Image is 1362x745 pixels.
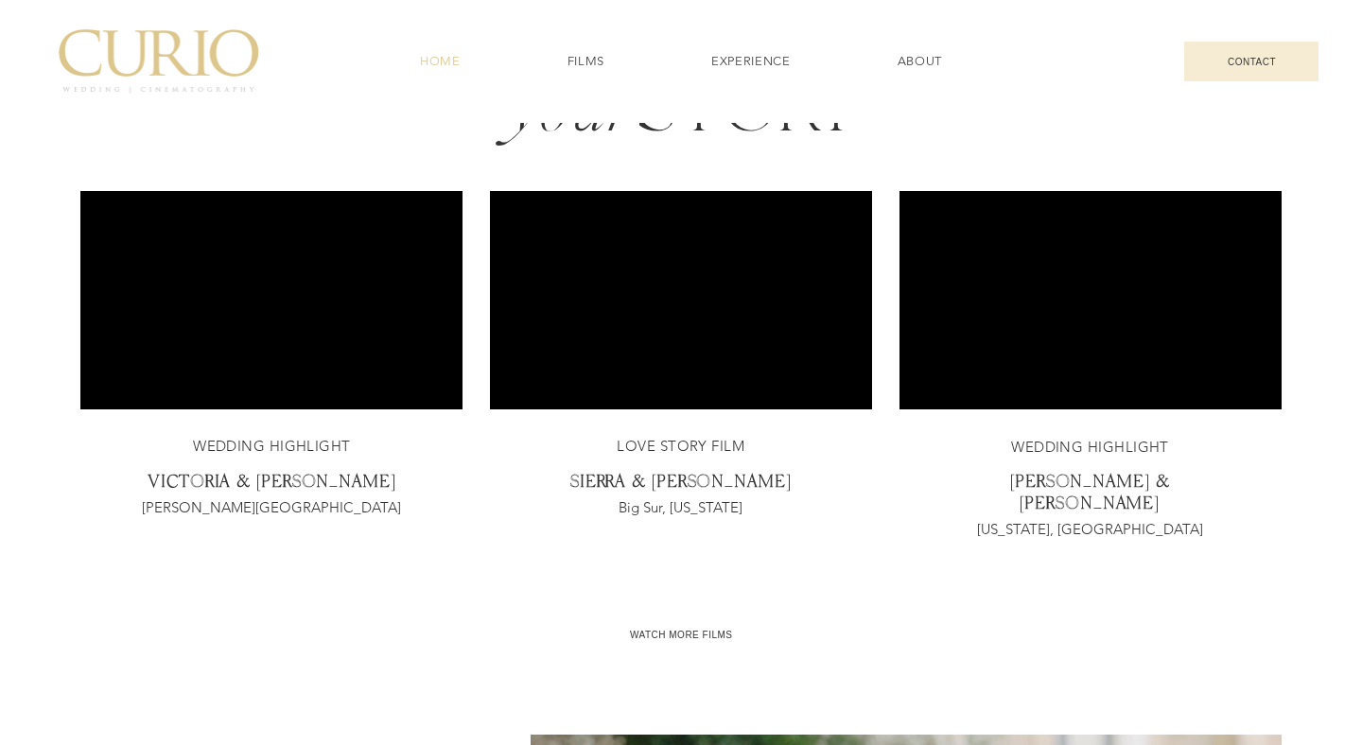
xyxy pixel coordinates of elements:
[711,53,791,70] span: EXPERIENCE
[899,191,1282,409] div: Your Video Title Video Player
[847,43,991,79] a: ABOUT
[899,191,1282,409] iframe: Cynthia+Nicholas Wedding - Highlight @RCM
[420,53,461,70] span: HOME
[630,630,733,640] span: WATCH MORE FILMS
[617,437,744,455] span: LOVE STORY FILM
[148,470,396,491] span: VICTORIA & [PERSON_NAME]
[98,497,445,537] p: [PERSON_NAME][GEOGRAPHIC_DATA]
[1010,470,1170,512] span: [PERSON_NAME] & [PERSON_NAME]
[371,43,511,79] a: HOME
[507,497,854,517] p: Big Sur, [US_STATE]
[80,191,463,409] iframe: Victoria+Charles Wedding - Highlight @Graydon Hall Manor
[517,43,654,79] a: FILMS
[490,191,872,409] div: Your Video Title Video Player
[662,43,841,79] a: EXPERIENCE
[570,470,792,491] span: SIERRA & [PERSON_NAME]
[193,437,351,455] span: WEDDING HIGHLIGHT
[1228,57,1276,67] span: CONTACT
[58,29,260,94] img: C_Logo.png
[567,53,604,70] span: FILMS
[1184,42,1318,81] a: CONTACT
[490,191,872,409] iframe: Sierra+Riley - Love Story @Big Sur, California, USA
[588,615,776,654] a: WATCH MORE FILMS
[80,191,463,409] div: Your Video Title Video Player
[1011,438,1169,456] span: WEDDING HIGHLIGHT
[371,43,992,79] nav: Site
[928,519,1252,539] p: [US_STATE], [GEOGRAPHIC_DATA]
[898,53,942,70] span: ABOUT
